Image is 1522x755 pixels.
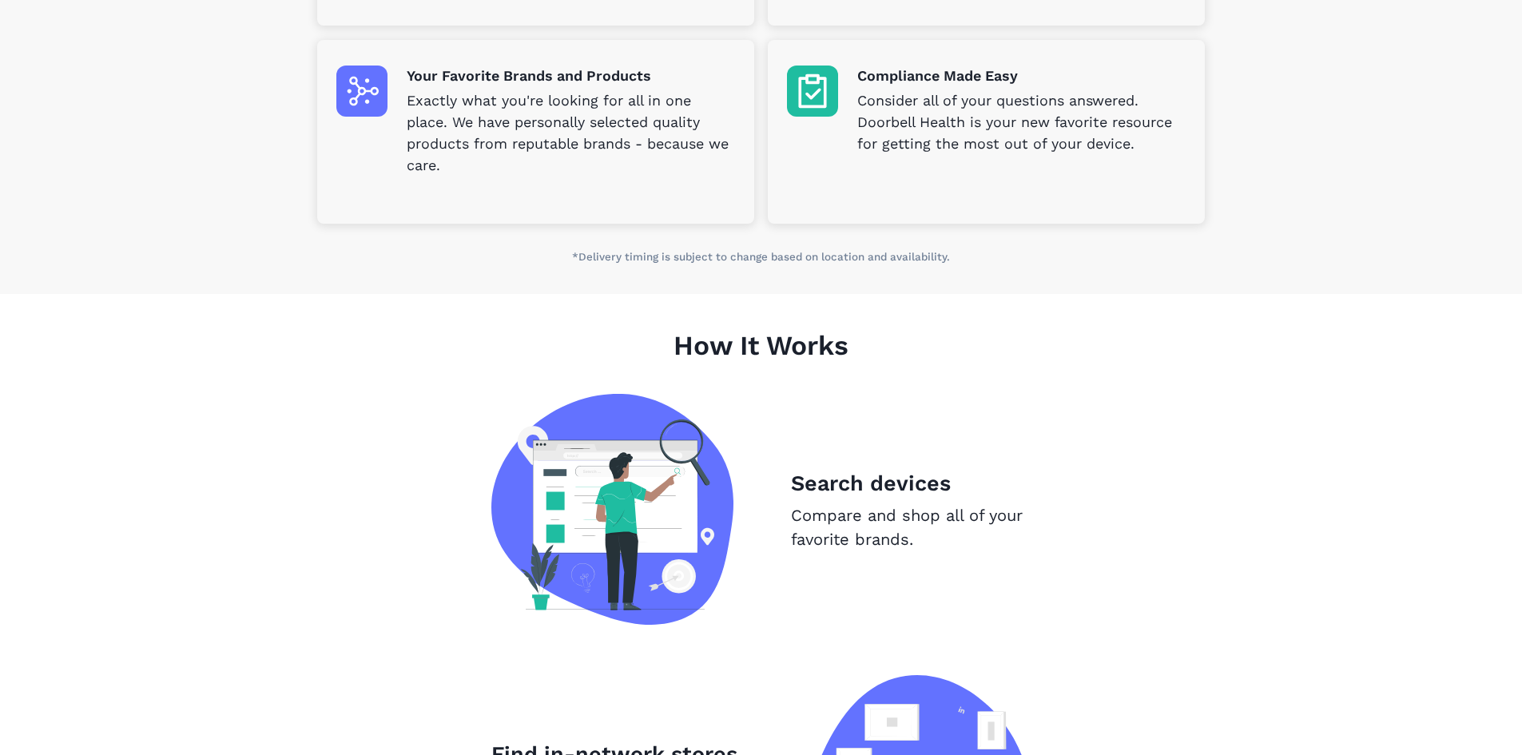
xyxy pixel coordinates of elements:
[317,330,1205,395] h1: How It Works
[787,66,838,117] img: Compliance Made Easy icon
[317,249,1205,265] p: *Delivery timing is subject to change based on location and availability.
[407,66,735,87] p: Your Favorite Brands and Products
[407,90,735,177] p: Exactly what you're looking for all in one place. We have personally selected quality products fr...
[791,503,1031,551] p: Compare and shop all of your favorite brands.
[857,90,1186,155] p: Consider all of your questions answered. Doorbell Health is your new favorite resource for gettin...
[857,66,1186,87] p: Compliance Made Easy
[336,66,387,117] img: Your Favorite Brands and Products icon
[791,467,1031,499] p: Search devices
[491,394,733,625] img: Search devices image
